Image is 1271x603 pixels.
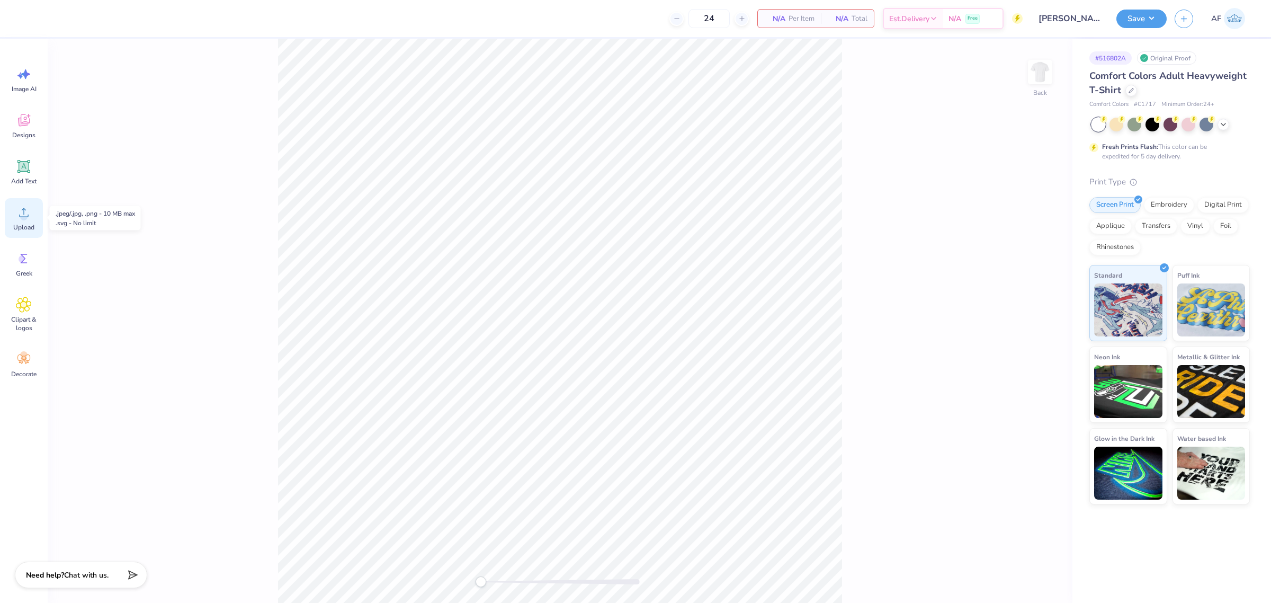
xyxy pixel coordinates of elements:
span: Clipart & logos [6,315,41,332]
span: Water based Ink [1177,433,1226,444]
span: AF [1211,13,1221,25]
span: Est. Delivery [889,13,929,24]
span: # C1717 [1134,100,1156,109]
span: Puff Ink [1177,270,1200,281]
input: – – [688,9,730,28]
span: Glow in the Dark Ink [1094,433,1154,444]
span: N/A [948,13,961,24]
div: Accessibility label [476,577,486,587]
span: Decorate [11,370,37,378]
div: .jpeg/.jpg, .png - 10 MB max [56,209,135,218]
img: Metallic & Glitter Ink [1177,365,1246,418]
span: Image AI [12,85,37,93]
div: Screen Print [1089,197,1141,213]
span: Free [968,15,978,22]
div: Vinyl [1180,218,1210,234]
span: Comfort Colors Adult Heavyweight T-Shirt [1089,69,1247,96]
div: Rhinestones [1089,240,1141,255]
span: Chat with us. [64,570,109,580]
img: Puff Ink [1177,283,1246,336]
div: This color can be expedited for 5 day delivery. [1102,142,1232,161]
div: # 516802A [1089,51,1132,65]
span: Greek [16,269,32,278]
span: Add Text [11,177,37,185]
img: Ana Francesca Bustamante [1224,8,1245,29]
img: Glow in the Dark Ink [1094,447,1162,500]
div: Back [1033,88,1047,97]
img: Standard [1094,283,1162,336]
span: Upload [13,223,34,232]
span: Neon Ink [1094,351,1120,362]
strong: Need help? [26,570,64,580]
span: N/A [764,13,785,24]
div: Embroidery [1144,197,1194,213]
span: Comfort Colors [1089,100,1129,109]
span: Minimum Order: 24 + [1161,100,1214,109]
span: Standard [1094,270,1122,281]
strong: Fresh Prints Flash: [1102,143,1158,151]
img: Water based Ink [1177,447,1246,500]
img: Back [1030,61,1051,83]
div: Transfers [1135,218,1177,234]
div: Print Type [1089,176,1250,188]
a: AF [1206,8,1250,29]
div: Applique [1089,218,1132,234]
div: Original Proof [1137,51,1196,65]
span: Total [852,13,867,24]
div: Foil [1213,218,1238,234]
div: .svg - No limit [56,218,135,228]
span: Per Item [789,13,814,24]
span: N/A [827,13,848,24]
img: Neon Ink [1094,365,1162,418]
input: Untitled Design [1031,8,1108,29]
div: Digital Print [1197,197,1249,213]
span: Designs [12,131,35,139]
span: Metallic & Glitter Ink [1177,351,1240,362]
button: Save [1116,10,1167,28]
